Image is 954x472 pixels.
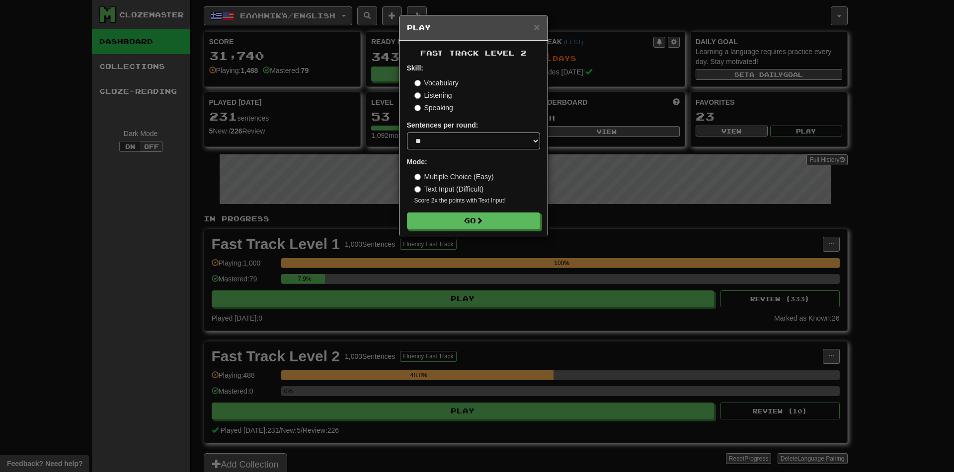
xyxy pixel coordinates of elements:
h5: Play [407,23,540,33]
label: Sentences per round: [407,120,478,130]
label: Multiple Choice (Easy) [414,172,494,182]
span: × [534,21,540,33]
span: ast [420,49,443,57]
label: Listening [414,90,452,100]
strong: Mode: [407,158,427,166]
label: Text Input (Difficult) [414,184,484,194]
strong: Skill: [407,64,423,72]
span: rack [449,49,479,57]
span: L [485,49,491,57]
span: 2 [420,49,527,57]
input: Speaking [414,105,421,111]
input: Listening [414,92,421,99]
input: Multiple Choice (Easy) [414,174,421,180]
small: Score 2x the points with Text Input ! [414,197,540,205]
span: evel [485,49,515,57]
label: Speaking [414,103,453,113]
input: Vocabulary [414,80,421,86]
span: F [420,49,426,57]
span: T [449,49,455,57]
button: Close [534,22,540,32]
input: Text Input (Difficult) [414,186,421,193]
button: Go [407,212,540,229]
label: Vocabulary [414,78,459,88]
